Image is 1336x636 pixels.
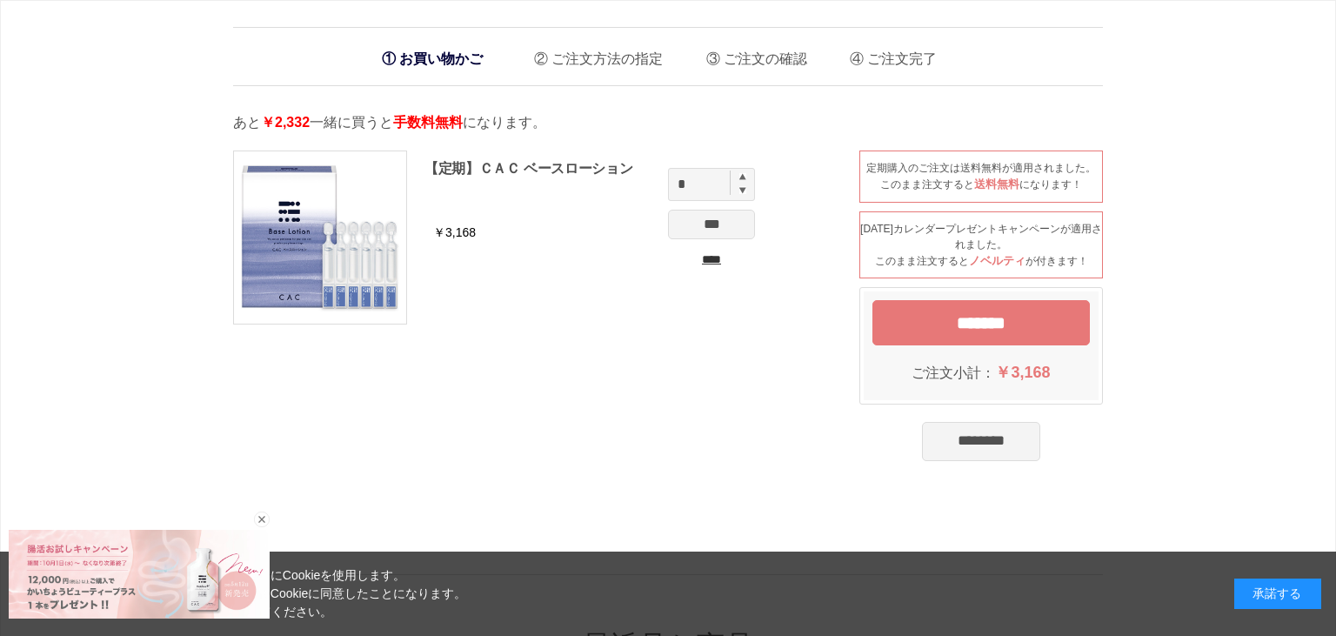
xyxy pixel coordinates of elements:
[1234,579,1321,609] div: 承諾する
[693,37,807,72] li: ご注文の確認
[872,354,1090,392] div: ご注文小計：
[859,151,1103,203] div: 定期購入のご注文は送料無料が適用されました。 このまま注文すると になります！
[995,364,1050,381] span: ￥3,168
[424,161,632,176] a: 【定期】ＣＡＣ ベースローション
[739,173,746,180] img: spinplus.gif
[837,37,937,72] li: ご注文完了
[521,37,663,72] li: ご注文方法の指定
[373,41,491,77] li: お買い物かご
[234,151,406,324] img: 【定期】ＣＡＣ ベースローション
[393,115,463,130] span: 手数料無料
[261,115,310,130] span: ￥2,332
[739,186,746,194] img: spinminus.gif
[969,254,1025,267] span: ノベルティ
[859,211,1103,279] div: [DATE]カレンダープレゼントキャンペーンが適用されました。 このまま注文すると が付きます！
[233,112,1103,133] p: あと 一緒に買うと になります。
[974,177,1019,191] span: 送料無料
